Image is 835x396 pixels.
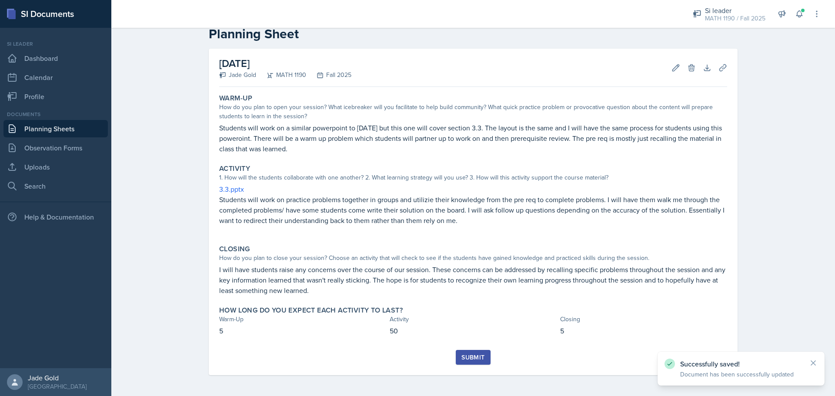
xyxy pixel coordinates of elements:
div: Fall 2025 [306,70,351,80]
a: Dashboard [3,50,108,67]
p: 50 [390,326,557,336]
label: How long do you expect each activity to last? [219,306,403,315]
div: How do you plan to open your session? What icebreaker will you facilitate to help build community... [219,103,727,121]
p: I will have students raise any concerns over the course of our session. These concerns can be add... [219,264,727,296]
a: Calendar [3,69,108,86]
a: Observation Forms [3,139,108,156]
p: Students will work on a similar powerpoint to [DATE] but this one will cover section 3.3. The lay... [219,123,727,154]
h2: [DATE] [219,56,351,71]
a: Search [3,177,108,195]
div: Documents [3,110,108,118]
label: Activity [219,164,250,173]
div: Help & Documentation [3,208,108,226]
div: [GEOGRAPHIC_DATA] [28,382,87,391]
a: Planning Sheets [3,120,108,137]
div: Jade Gold [219,70,256,80]
p: Successfully saved! [680,359,802,368]
div: How do you plan to close your session? Choose an activity that will check to see if the students ... [219,253,727,263]
button: Submit [456,350,490,365]
p: Document has been successfully updated [680,370,802,379]
div: Jade Gold [28,373,87,382]
div: Activity [390,315,557,324]
div: 1. How will the students collaborate with one another? 2. What learning strategy will you use? 3.... [219,173,727,182]
div: Warm-Up [219,315,386,324]
label: Warm-Up [219,94,253,103]
p: 5 [560,326,727,336]
a: 3.3.pptx [219,184,244,194]
p: 5 [219,326,386,336]
a: Profile [3,88,108,105]
div: MATH 1190 / Fall 2025 [705,14,765,23]
h2: Planning Sheet [209,26,738,42]
div: Si leader [3,40,108,48]
div: Submit [461,354,484,361]
a: Uploads [3,158,108,176]
div: MATH 1190 [256,70,306,80]
label: Closing [219,245,250,253]
div: Closing [560,315,727,324]
div: Si leader [705,5,765,16]
p: Students will work on practice problems together in groups and utilizie their knowledge from the ... [219,194,727,226]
